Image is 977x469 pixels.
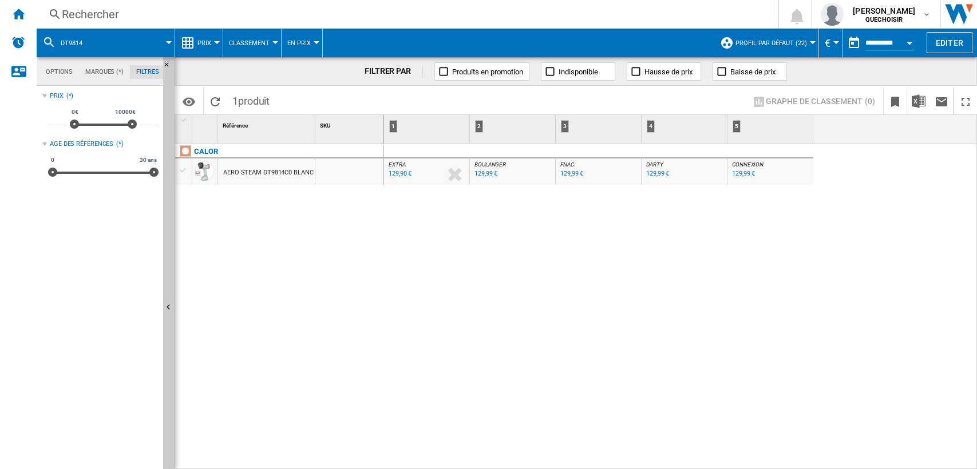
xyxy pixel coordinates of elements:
div: 1 [386,115,469,144]
md-tab-item: Options [39,65,79,79]
div: 4 [647,120,655,133]
div: 129,90 € [389,170,412,177]
button: Prix [197,29,217,57]
span: En Prix [287,39,311,47]
div: Sort None [195,115,217,133]
span: 0 [49,156,56,165]
b: QUECHOISIR [865,16,903,23]
button: Plein écran [954,88,977,114]
img: excel-24x24.png [912,94,925,108]
div: 129,99 € [732,170,755,177]
span: Baisse de prix [730,67,776,76]
div: AERO STEAM DT9814C0 BLANC ORANGE [223,160,340,186]
button: En Prix [287,29,317,57]
div: FNAC 129,99 € [558,161,639,188]
div: DT9814 [42,29,169,57]
div: SKU Sort None [318,115,383,133]
button: Créer un favoris [884,88,907,114]
div: Sélectionnez 1 à 3 sites en cliquant sur les cellules afin d'afficher un graphe de classement [744,88,884,115]
button: Produits en promotion [434,62,529,81]
button: Indisponible [541,62,615,81]
span: 1 [227,88,275,112]
span: Produits en promotion [452,67,523,76]
div: Sort None [318,115,383,133]
div: 129,99 € [646,170,669,177]
div: Sort None [220,115,315,133]
span: 30 ans [138,156,158,165]
div: 3 [561,120,569,133]
div: BOULANGER 129,99 € [472,161,553,188]
div: 1 [389,120,397,133]
span: 0€ [70,108,80,117]
span: Prix [197,39,211,47]
button: € [825,29,836,57]
div: FILTRER PAR [365,66,423,77]
div: Profil par défaut (22) [720,29,813,57]
div: Rechercher [62,6,748,22]
button: Editer [927,32,972,53]
md-menu: Currency [819,29,842,57]
button: Profil par défaut (22) [735,29,813,57]
div: Prix [181,29,217,57]
button: Télécharger au format Excel [907,88,930,114]
span: FNAC [560,161,574,168]
button: Classement [229,29,275,57]
div: 4 [644,115,727,144]
div: 3 [558,115,641,144]
span: EXTRA [389,161,406,168]
button: DT9814 [61,29,94,57]
button: Recharger [204,88,227,114]
span: Classement [229,39,270,47]
div: 5 [730,115,813,144]
span: [PERSON_NAME] [853,5,915,17]
button: Hausse de prix [627,62,701,81]
img: profile.jpg [821,3,844,26]
span: CONNEXION [732,161,764,168]
div: Mise à jour : mercredi 10 septembre 2025 11:21 [387,168,412,180]
span: DT9814 [61,39,82,47]
div: Mise à jour : mardi 9 septembre 2025 22:01 [730,168,755,180]
span: Hausse de prix [644,67,693,76]
span: DARTY [646,161,663,168]
span: Profil par défaut (22) [735,39,807,47]
div: Prix [50,92,64,101]
div: Mise à jour : mercredi 10 septembre 2025 01:21 [473,168,497,180]
img: alerts-logo.svg [11,35,25,49]
button: Options [177,91,200,112]
div: Mise à jour : mercredi 10 septembre 2025 02:53 [644,168,669,180]
div: DARTY 129,99 € [644,161,725,188]
button: Graphe de classement (0) [749,91,879,112]
div: 2 [475,120,483,133]
div: CONNEXION 129,99 € [730,161,811,188]
div: EXTRA 129,90 € [386,161,467,188]
span: Référence [223,122,248,129]
div: 129,99 € [560,170,583,177]
span: € [825,37,830,49]
div: 129,99 € [474,170,497,177]
span: 10000€ [113,108,137,117]
div: Référence Sort None [220,115,315,133]
button: Envoyer ce rapport par email [930,88,953,114]
span: BOULANGER [474,161,506,168]
md-tab-item: Marques (*) [79,65,130,79]
button: md-calendar [842,31,865,54]
md-tab-item: Filtres [130,65,165,79]
button: Baisse de prix [713,62,787,81]
span: SKU [320,122,331,129]
button: Open calendar [899,31,920,51]
button: Masquer [163,57,177,78]
div: Mise à jour : mercredi 10 septembre 2025 01:45 [559,168,583,180]
div: 2 [472,115,555,144]
span: produit [238,95,270,107]
div: Age des références [50,140,113,149]
span: Indisponible [559,67,598,76]
div: 5 [733,120,741,133]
